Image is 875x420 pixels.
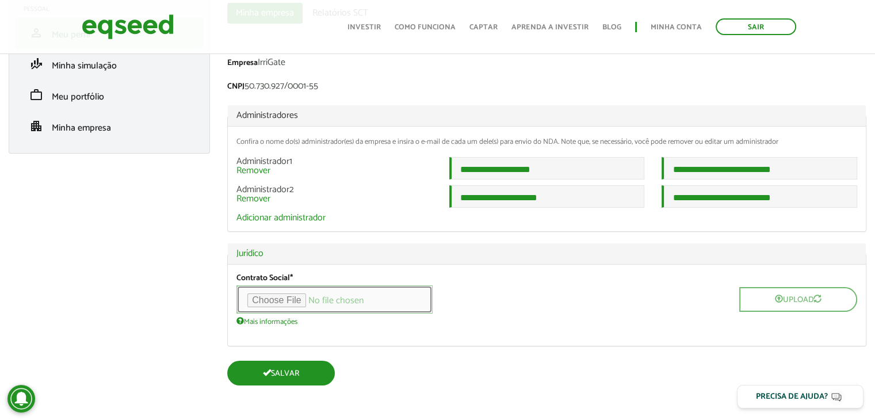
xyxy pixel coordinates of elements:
[228,157,441,175] div: Administrador
[395,24,456,31] a: Como funciona
[82,12,174,42] img: EqSeed
[236,316,297,326] a: Mais informações
[227,59,258,67] label: Empresa
[469,24,498,31] a: Captar
[227,82,866,94] div: 50.730.927/0001-55
[24,57,195,71] a: finance_modeMinha simulação
[236,108,298,123] span: Administradores
[236,194,270,204] a: Remover
[15,48,204,79] li: Minha simulação
[227,58,866,70] div: IrriGate
[227,83,244,91] label: CNPJ
[651,24,702,31] a: Minha conta
[739,287,857,312] button: Upload
[289,182,294,197] span: 2
[15,79,204,110] li: Meu portfólio
[29,88,43,102] span: work
[511,24,589,31] a: Aprenda a investir
[29,119,43,133] span: apartment
[602,24,621,31] a: Blog
[236,138,857,146] div: Confira o nome do(s) administrador(es) da empresa e insira o e-mail de cada um dele(s) para envio...
[236,166,270,175] a: Remover
[228,185,441,204] div: Administrador
[24,88,195,102] a: workMeu portfólio
[227,361,335,385] button: Salvar
[15,110,204,142] li: Minha empresa
[52,120,111,136] span: Minha empresa
[24,119,195,133] a: apartmentMinha empresa
[716,18,796,35] a: Sair
[236,274,293,282] label: Contrato Social
[290,272,293,285] span: Este campo é obrigatório.
[347,24,381,31] a: Investir
[236,213,326,223] a: Adicionar administrador
[52,89,104,105] span: Meu portfólio
[289,154,292,169] span: 1
[52,58,117,74] span: Minha simulação
[236,249,857,258] a: Jurídico
[29,57,43,71] span: finance_mode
